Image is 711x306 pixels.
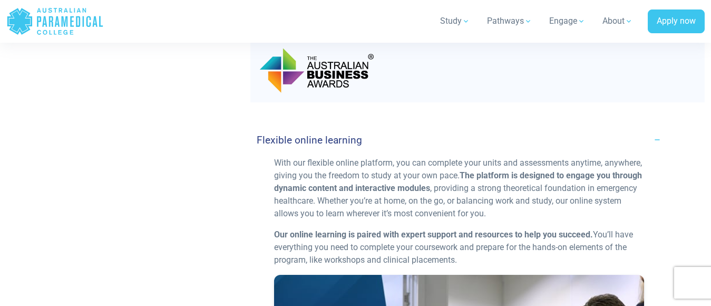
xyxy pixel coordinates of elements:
p: With our flexible online platform, you can complete your units and assessments anytime, anywhere,... [274,157,644,220]
a: Pathways [481,6,539,36]
a: Engage [543,6,592,36]
a: Flexible online learning [257,128,661,152]
strong: Our online learning is paired with expert support and resources to help you succeed. [274,230,593,240]
a: About [596,6,639,36]
a: Study [434,6,476,36]
a: Apply now [648,9,705,34]
a: Australian Paramedical College [6,4,104,39]
h4: Flexible online learning [257,134,362,146]
strong: The platform is designed to engage you through dynamic content and interactive modules [274,170,642,193]
p: You’ll have everything you need to complete your coursework and prepare for the hands-on elements... [274,228,644,266]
